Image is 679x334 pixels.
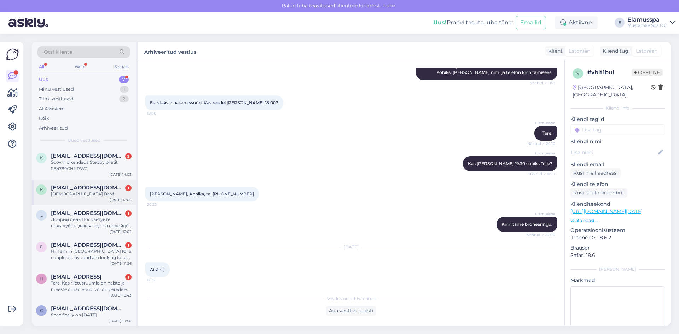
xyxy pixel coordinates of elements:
[529,211,555,217] span: Elamusspa
[51,159,132,172] div: Soovin pikendada Stebby piletit SB4789CHKRWZ
[528,171,555,177] span: Nähtud ✓ 20:11
[51,191,132,197] div: [DEMOGRAPHIC_DATA] Вам!
[68,137,100,143] span: Uued vestlused
[529,120,555,125] span: Elamusspa
[40,187,43,192] span: k
[570,234,665,241] p: iPhone OS 18.6.2
[51,248,132,261] div: Hi, I am in [GEOGRAPHIC_DATA] for a couple of days and am looking for a spa and maybe a treatment...
[109,172,132,177] div: [DATE] 14:03
[570,161,665,168] p: Kliendi email
[571,148,657,156] input: Lisa nimi
[570,208,643,215] a: [URL][DOMAIN_NAME][DATE]
[109,293,132,298] div: [DATE] 10:43
[51,280,132,293] div: Tere. Kas riietusruumid on naiste ja meeste omad eraldi või on peredele ka ühiseid riietusruume?
[570,227,665,234] p: Operatsioonisüsteem
[615,18,625,28] div: E
[576,71,579,76] span: v
[51,312,132,318] div: Specifically on [DATE]
[570,168,621,178] div: Küsi meiliaadressi
[39,115,49,122] div: Kõik
[39,125,68,132] div: Arhiveeritud
[40,155,43,160] span: k
[37,62,46,71] div: All
[627,17,675,28] a: ElamusspaMustamäe Spa OÜ
[555,16,598,29] div: Aktiivne
[570,200,665,208] p: Klienditeekond
[529,80,555,86] span: Nähtud ✓ 11:21
[51,305,124,312] span: cayumali@gmail.com
[570,116,665,123] p: Kliendi tag'id
[150,191,254,197] span: [PERSON_NAME], Annika, tel [PHONE_NUMBER]
[111,261,132,266] div: [DATE] 11:26
[120,86,129,93] div: 1
[527,141,555,146] span: Nähtud ✓ 20:10
[39,86,74,93] div: Minu vestlused
[570,266,665,273] div: [PERSON_NAME]
[636,47,657,55] span: Estonian
[147,277,174,283] span: 12:32
[570,188,627,198] div: Küsi telefoninumbrit
[326,306,376,316] div: Ava vestlus uuesti
[150,267,165,272] span: Aitäh!:)
[570,105,665,111] div: Kliendi info
[40,244,43,250] span: e
[527,232,555,238] span: Nähtud ✓ 22:00
[573,84,651,99] div: [GEOGRAPHIC_DATA], [GEOGRAPHIC_DATA]
[144,46,196,56] label: Arhiveeritud vestlus
[570,277,665,284] p: Märkmed
[113,62,130,71] div: Socials
[39,105,65,112] div: AI Assistent
[570,181,665,188] p: Kliendi telefon
[570,252,665,259] p: Safari 18.6
[147,111,174,116] span: 19:06
[529,151,555,156] span: Elamusspa
[145,244,557,250] div: [DATE]
[569,47,590,55] span: Estonian
[381,2,397,9] span: Luba
[51,184,124,191] span: krista24@list.ru
[542,130,552,136] span: Tere!
[119,95,129,102] div: 2
[109,318,132,323] div: [DATE] 21:40
[40,308,43,313] span: c
[570,217,665,224] p: Vaata edasi ...
[51,274,101,280] span: hlindpere@gmail.comh
[125,185,132,191] div: 1
[433,18,513,27] div: Proovi tasuta juba täna:
[40,276,43,281] span: h
[150,100,278,105] span: Eelistaksin naismassööri. Kas reedel [PERSON_NAME] 18:00?
[147,202,174,207] span: 20:22
[545,47,563,55] div: Klient
[125,274,132,280] div: 1
[39,76,48,83] div: Uus
[570,124,665,135] input: Lisa tag
[110,197,132,203] div: [DATE] 12:05
[51,210,124,216] span: ljuem@hotmail.com
[587,68,632,77] div: # vblt1bui
[627,17,667,23] div: Elamusspa
[44,48,72,56] span: Otsi kliente
[468,161,552,166] span: Kas [PERSON_NAME] 19.30 sobiks Teile?
[39,95,74,102] div: Tiimi vestlused
[570,244,665,252] p: Brauser
[6,48,19,61] img: Askly Logo
[501,222,552,227] span: Kinnitame broneeringu.
[119,76,129,83] div: 7
[600,47,630,55] div: Klienditugi
[125,153,132,159] div: 2
[51,242,124,248] span: elilof13@gmail.com
[327,295,376,302] span: Vestlus on arhiveeritud
[433,19,447,26] b: Uus!
[516,16,546,29] button: Emailid
[125,210,132,217] div: 1
[73,62,86,71] div: Web
[51,216,132,229] div: Добрый день!Посоветуйте пожалуйста,какая группа подойдёт ,артроз 3 степени для суставов.Плавать н...
[125,242,132,248] div: 1
[632,69,663,76] span: Offline
[40,212,43,218] span: l
[110,229,132,234] div: [DATE] 12:02
[570,138,665,145] p: Kliendi nimi
[627,23,667,28] div: Mustamäe Spa OÜ
[51,153,124,159] span: kaidinagel@gmail.com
